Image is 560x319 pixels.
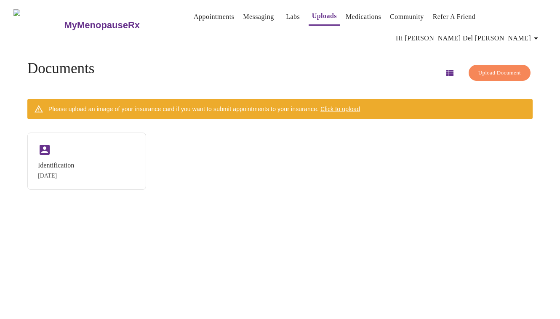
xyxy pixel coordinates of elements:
a: Community [390,11,424,23]
button: Upload Document [469,65,531,81]
button: Uploads [309,8,340,26]
a: MyMenopauseRx [63,11,173,40]
a: Uploads [312,10,337,22]
button: Community [387,8,427,25]
a: Messaging [243,11,274,23]
button: Labs [280,8,307,25]
span: Hi [PERSON_NAME] del [PERSON_NAME] [396,32,541,44]
h3: MyMenopauseRx [64,20,140,31]
button: Appointments [190,8,237,25]
div: [DATE] [38,173,74,179]
a: Refer a Friend [433,11,476,23]
button: Hi [PERSON_NAME] del [PERSON_NAME] [392,30,544,47]
img: MyMenopauseRx Logo [13,9,63,41]
a: Medications [346,11,381,23]
button: Messaging [240,8,277,25]
h4: Documents [27,60,94,77]
a: Appointments [194,11,234,23]
span: Upload Document [478,68,521,78]
button: Medications [342,8,384,25]
button: Refer a Friend [429,8,479,25]
div: Identification [38,162,74,169]
button: Switch to list view [440,63,460,83]
span: Click to upload [320,106,360,112]
a: Labs [286,11,300,23]
div: Please upload an image of your insurance card if you want to submit appointments to your insurance. [48,101,360,117]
